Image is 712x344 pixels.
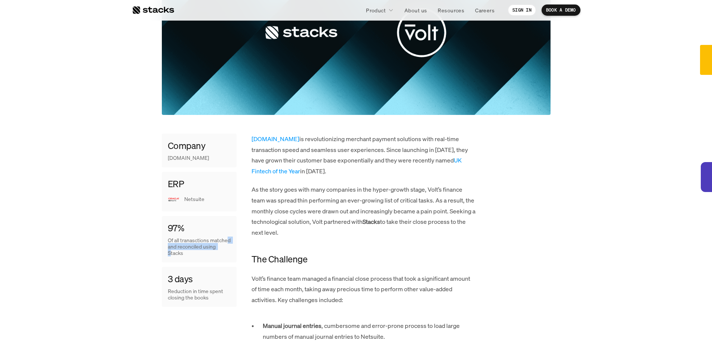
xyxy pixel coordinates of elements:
p: BOOK A DEMO [546,7,576,13]
p: Netsuite [184,196,231,203]
p: SIGN IN [512,7,531,13]
p: [DOMAIN_NAME] [168,155,209,161]
h4: Company [168,140,206,152]
p: Of all tranasctions matched and reconciled using Stacks [168,237,231,256]
p: Volt’s finance team managed a financial close process that took a significant amount of time each... [252,273,476,305]
p: Resources [438,6,464,14]
h4: 97% [168,222,184,235]
a: SIGN IN [508,4,536,16]
a: [DOMAIN_NAME] [252,135,299,143]
p: Product [366,6,386,14]
h4: 3 days [168,273,193,286]
h4: ERP [168,178,184,191]
p: , cumbersome and error-prone process to load large numbers of manual journal entries to Netsuite. [263,320,476,342]
a: About us [400,3,431,17]
p: Reduction in time spent closing the books [168,288,231,301]
a: Careers [471,3,499,17]
a: Resources [433,3,469,17]
a: BOOK A DEMO [542,4,580,16]
p: As the story goes with many companies in the hyper-growth stage, Volt’s finance team was spread t... [252,184,476,238]
h4: The Challenge [252,253,476,266]
strong: Stacks [363,217,380,226]
p: Careers [475,6,494,14]
p: is revolutionizing merchant payment solutions with real-time transaction speed and seamless user ... [252,134,476,177]
a: Privacy Policy [88,143,121,148]
strong: Manual journal entries [263,322,321,330]
p: About us [404,6,427,14]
